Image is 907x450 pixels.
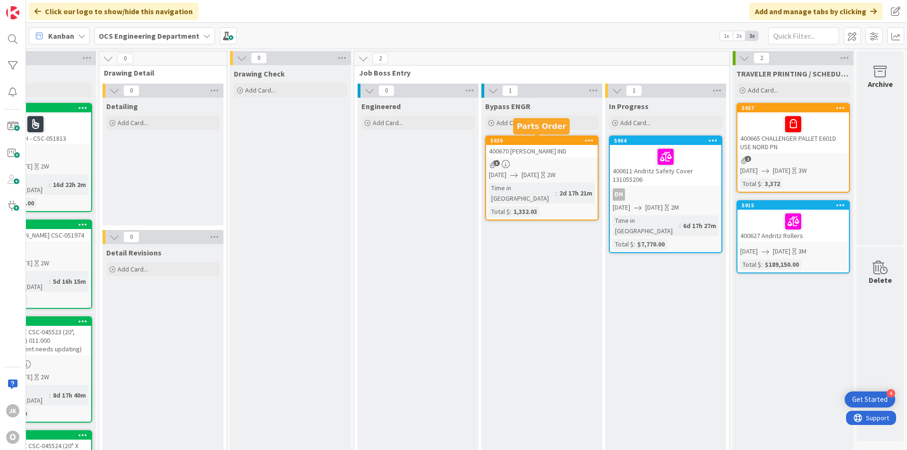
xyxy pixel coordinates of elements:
span: Add Card... [118,119,148,127]
span: : [49,390,51,400]
div: Delete [869,274,892,286]
span: TRAVELER PRINTING / SCHEDULING [736,69,850,78]
span: 2x [733,31,745,41]
div: 400665 CHALLENGER PALLET E601D USE NORD PN [737,112,849,153]
span: Add Card... [245,86,275,94]
span: : [556,188,557,198]
span: Add Card... [496,119,527,127]
div: 5915400627 Andritz Rollers [737,201,849,242]
div: Total $ [489,206,510,217]
span: [DATE] [773,166,790,176]
div: 5937 [737,104,849,112]
span: : [761,259,762,270]
div: Time in [GEOGRAPHIC_DATA] [613,215,679,236]
div: 4 [887,389,895,398]
span: [DATE] [740,246,758,256]
div: JK [6,404,19,417]
span: 0 [123,231,139,243]
div: 1,332.03 [511,206,539,217]
div: DH [613,188,625,201]
span: Drawing Check [234,69,285,78]
div: Total $ [613,239,633,249]
b: OCS Engineering Department [99,31,199,41]
span: 0 [117,53,133,64]
div: 2d 17h 21m [557,188,595,198]
div: 5904 [610,136,721,145]
div: 400670 [PERSON_NAME] IND [486,145,598,157]
div: 2W [547,170,556,180]
span: Support [20,1,43,13]
span: [DATE] [489,170,506,180]
span: Drawing Detail [104,68,215,77]
span: : [679,221,681,231]
div: Time in [GEOGRAPHIC_DATA] [489,183,556,204]
span: 0 [251,52,267,64]
span: : [49,179,51,190]
span: 3 [494,160,500,166]
img: Visit kanbanzone.com [6,6,19,19]
div: 5937400665 CHALLENGER PALLET E601D USE NORD PN [737,104,849,153]
span: : [49,276,51,287]
div: 2W [41,161,49,171]
span: Detailing [106,102,138,111]
span: Add Card... [373,119,403,127]
span: : [761,178,762,189]
span: 1 [745,156,751,162]
div: 5939400670 [PERSON_NAME] IND [486,136,598,157]
span: [DATE] [613,203,630,212]
div: 3,372 [762,178,782,189]
input: Quick Filter... [768,27,839,44]
span: Engineered [361,102,401,111]
span: 1 [502,85,518,96]
div: 5939 [490,137,598,144]
span: [DATE] [522,170,539,180]
div: 2M [671,203,679,212]
div: 5937 [742,105,849,111]
div: 5904 [614,137,721,144]
div: 400611 Andritz Safety Cover 131055206 [610,145,721,186]
div: 5904400611 Andritz Safety Cover 131055206 [610,136,721,186]
div: 3M [798,246,806,256]
span: Add Card... [118,265,148,273]
span: 1 [626,85,642,96]
span: Add Card... [748,86,778,94]
div: 5d 16h 15m [51,276,88,287]
span: 0 [123,85,139,96]
span: Bypass ENGR [485,102,531,111]
span: 0 [378,85,394,96]
span: 3x [745,31,758,41]
div: 16d 22h 2m [51,179,88,190]
div: 400627 Andritz Rollers [737,210,849,242]
div: 5915 [742,202,849,209]
span: 2 [753,52,770,64]
div: 2W [41,258,49,268]
div: $7,770.00 [635,239,667,249]
div: Add and manage tabs by clicking [749,3,882,20]
div: 3W [798,166,807,176]
div: Get Started [852,395,888,404]
div: O [6,431,19,444]
div: Archive [868,78,893,90]
div: 5915 [737,201,849,210]
span: Detail Revisions [106,248,162,257]
span: [DATE] [740,166,758,176]
span: In Progress [609,102,649,111]
div: 5939 [486,136,598,145]
h5: Parts Order [517,122,566,131]
div: 8d 17h 40m [51,390,88,400]
span: : [633,239,635,249]
span: Add Card... [620,119,650,127]
span: : [510,206,511,217]
span: [DATE] [645,203,663,212]
div: Total $ [740,178,761,189]
span: [DATE] [773,246,790,256]
span: Job Boss Entry [359,68,718,77]
div: 6d 17h 27m [681,221,719,231]
div: Click our logo to show/hide this navigation [29,3,198,20]
div: 2W [41,372,49,382]
div: Open Get Started checklist, remaining modules: 4 [845,391,895,408]
span: 1x [720,31,733,41]
span: 2 [372,53,388,64]
div: Total $ [740,259,761,270]
div: $189,150.00 [762,259,801,270]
